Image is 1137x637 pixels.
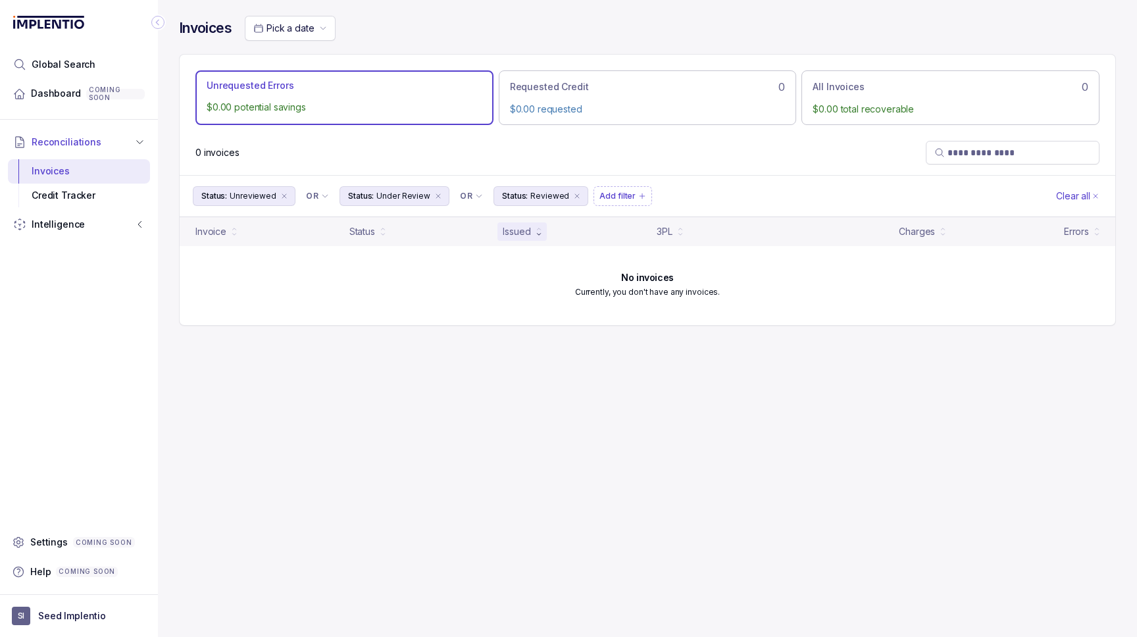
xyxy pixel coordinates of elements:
p: Under Review [376,190,430,203]
span: Reconciliations [32,136,101,149]
p: COMING SOON [59,568,115,576]
p: Reviewed [530,190,569,203]
p: Status: [348,190,374,203]
button: Filter Chip Reviewed [493,186,588,206]
div: Coming Soon Chip [56,567,118,577]
p: Unrequested Errors [207,79,293,92]
h4: Invoices [179,19,232,38]
div: Status [349,225,375,238]
div: Coming Soon Chip [86,89,145,99]
p: OR [306,191,318,201]
p: Unreviewed [230,190,276,203]
span: Settings [30,536,68,549]
p: Seed Implentio [38,609,106,623]
button: Filter Chip Connector undefined [301,187,334,205]
button: Filter Chip Add filter [594,186,652,206]
p: Clear all [1056,190,1090,203]
div: Invoices [18,159,139,183]
div: 3PL [657,225,672,238]
p: Requested Credit [510,80,589,93]
ul: Action Tab Group [195,70,1099,124]
div: remove content [433,191,443,201]
button: Filter Chip Unreviewed [193,186,295,206]
p: Status: [201,190,227,203]
p: COMING SOON [76,538,132,546]
li: Filter Chip Connector undefined [460,191,483,201]
p: OR [460,191,472,201]
search: Table Search Bar [926,141,1099,165]
li: Filter Chip Connector undefined [306,191,329,201]
p: $0.00 total recoverable [813,103,1088,116]
span: Intelligence [32,218,85,231]
ul: Filter Group [193,186,1053,206]
div: Errors [1064,225,1089,238]
p: Currently, you don't have any invoices. [575,286,720,299]
div: 0 [813,79,1088,95]
div: Coming Soon Chip [73,537,135,548]
p: Add filter [599,190,636,203]
nav: Table Control [180,130,1115,175]
div: Collapse Icon [150,14,166,30]
search: Date Range Picker [253,22,314,35]
li: Action Tab All Invoices [801,70,1099,124]
button: Date Range Picker [245,16,336,41]
li: Action Tab Requested Credit [499,70,797,124]
span: User initials [12,607,30,625]
div: Charges [899,225,935,238]
button: Reconciliations [8,128,150,157]
button: Clear Filters [1053,186,1102,206]
li: Action Tab Unrequested Errors [195,70,493,124]
h6: No invoices [621,272,673,283]
span: Pick a date [266,22,314,34]
button: Filter Chip Connector undefined [455,187,488,205]
iframe: Netlify Drawer [312,605,825,637]
p: COMING SOON [89,90,142,98]
span: Global Search [32,58,95,71]
p: 0 invoices [195,146,240,159]
div: 0 [510,79,786,95]
p: Status: [502,190,528,203]
span: Dashboard [31,87,81,100]
p: All Invoices [813,80,864,93]
button: Filter Chip Under Review [340,186,449,206]
button: User initialsSeed Implentio [12,607,146,625]
p: $0.00 requested [510,103,786,116]
div: Credit Tracker [18,184,139,207]
div: Remaining page entries [195,146,240,159]
div: remove content [279,191,290,201]
button: Intelligence [8,210,150,239]
p: $0.00 potential savings [207,101,482,114]
div: remove content [572,191,582,201]
div: Reconciliations [8,157,150,210]
div: Invoice [195,225,226,238]
div: Issued [503,225,530,238]
span: Help [30,565,51,578]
